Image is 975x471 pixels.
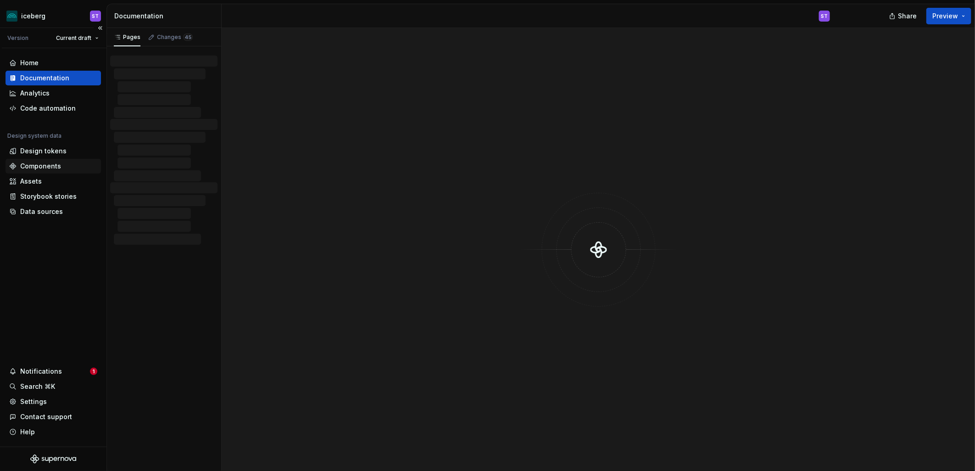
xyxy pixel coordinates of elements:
[20,412,72,421] div: Contact support
[6,394,101,409] a: Settings
[6,425,101,439] button: Help
[6,189,101,204] a: Storybook stories
[821,12,828,20] div: ST
[926,8,971,24] button: Preview
[183,34,193,41] span: 45
[6,409,101,424] button: Contact support
[898,11,917,21] span: Share
[20,162,61,171] div: Components
[20,146,67,156] div: Design tokens
[6,159,101,174] a: Components
[56,34,91,42] span: Current draft
[6,86,101,101] a: Analytics
[6,174,101,189] a: Assets
[94,22,106,34] button: Collapse sidebar
[157,34,193,41] div: Changes
[932,11,958,21] span: Preview
[20,192,77,201] div: Storybook stories
[114,34,140,41] div: Pages
[21,11,45,21] div: iceberg
[6,144,101,158] a: Design tokens
[20,427,35,437] div: Help
[20,397,47,406] div: Settings
[7,34,28,42] div: Version
[6,101,101,116] a: Code automation
[30,454,76,464] svg: Supernova Logo
[92,12,99,20] div: ST
[6,364,101,379] button: Notifications1
[20,89,50,98] div: Analytics
[52,32,103,45] button: Current draft
[20,367,62,376] div: Notifications
[6,204,101,219] a: Data sources
[90,368,97,375] span: 1
[114,11,218,21] div: Documentation
[20,177,42,186] div: Assets
[20,73,69,83] div: Documentation
[6,11,17,22] img: 418c6d47-6da6-4103-8b13-b5999f8989a1.png
[6,56,101,70] a: Home
[20,104,76,113] div: Code automation
[2,6,105,26] button: icebergST
[20,207,63,216] div: Data sources
[7,132,62,140] div: Design system data
[6,71,101,85] a: Documentation
[20,58,39,67] div: Home
[20,382,55,391] div: Search ⌘K
[6,379,101,394] button: Search ⌘K
[885,8,923,24] button: Share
